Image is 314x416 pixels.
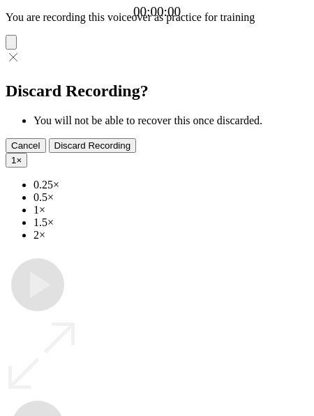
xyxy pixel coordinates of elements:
h2: Discard Recording? [6,82,308,101]
li: 2× [33,229,308,242]
a: 00:00:00 [133,4,181,20]
button: Cancel [6,138,46,153]
button: 1× [6,153,27,168]
button: Discard Recording [49,138,137,153]
p: You are recording this voiceover as practice for training [6,11,308,24]
li: 0.5× [33,191,308,204]
li: 1× [33,204,308,216]
li: 1.5× [33,216,308,229]
span: 1 [11,155,16,165]
li: 0.25× [33,179,308,191]
li: You will not be able to recover this once discarded. [33,114,308,127]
